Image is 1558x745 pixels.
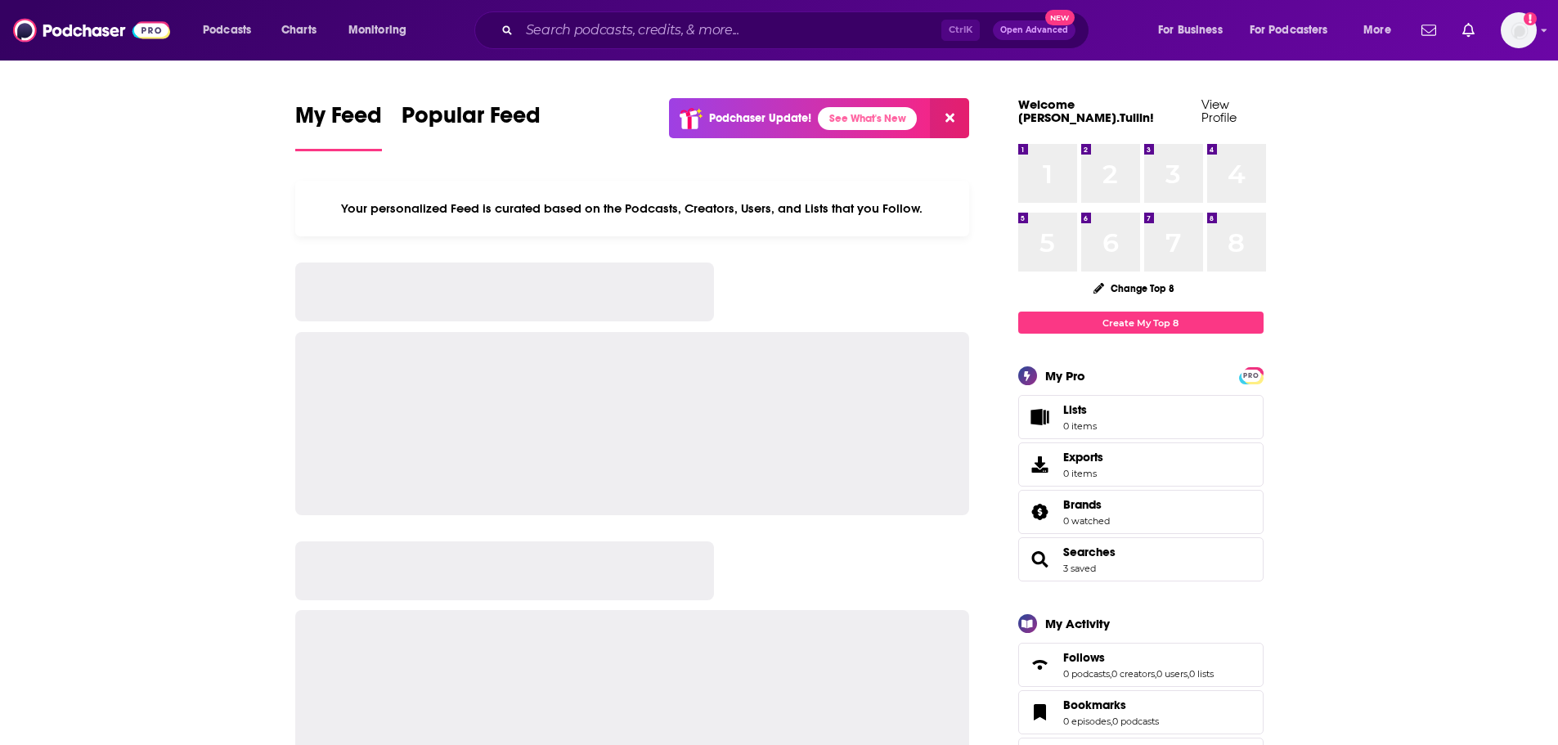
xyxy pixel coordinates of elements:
span: Exports [1024,453,1057,476]
span: , [1111,716,1112,727]
button: open menu [337,17,428,43]
span: For Podcasters [1250,19,1328,42]
a: 0 podcasts [1063,668,1110,680]
a: Create My Top 8 [1018,312,1264,334]
span: Bookmarks [1063,698,1126,712]
a: Follows [1063,650,1214,665]
a: Brands [1063,497,1110,512]
button: open menu [191,17,272,43]
span: Logged in as Maria.Tullin [1501,12,1537,48]
img: User Profile [1501,12,1537,48]
span: Lists [1063,402,1087,417]
span: More [1363,19,1391,42]
span: Exports [1063,450,1103,465]
div: Search podcasts, credits, & more... [490,11,1105,49]
a: Lists [1018,395,1264,439]
a: 0 creators [1111,668,1155,680]
img: Podchaser - Follow, Share and Rate Podcasts [13,15,170,46]
a: 0 podcasts [1112,716,1159,727]
a: 0 watched [1063,515,1110,527]
span: 0 items [1063,468,1103,479]
span: Open Advanced [1000,26,1068,34]
a: Searches [1024,548,1057,571]
p: Podchaser Update! [709,111,811,125]
a: PRO [1241,369,1261,381]
span: Monitoring [348,19,406,42]
span: Follows [1063,650,1105,665]
a: Bookmarks [1063,698,1159,712]
span: New [1045,10,1075,25]
button: open menu [1147,17,1243,43]
button: open menu [1352,17,1412,43]
span: Searches [1018,537,1264,581]
a: View Profile [1201,96,1237,125]
a: Charts [271,17,326,43]
div: My Activity [1045,616,1110,631]
div: Your personalized Feed is curated based on the Podcasts, Creators, Users, and Lists that you Follow. [295,181,970,236]
a: 0 episodes [1063,716,1111,727]
span: Brands [1063,497,1102,512]
a: Show notifications dropdown [1456,16,1481,44]
span: My Feed [295,101,382,139]
a: 3 saved [1063,563,1096,574]
button: Show profile menu [1501,12,1537,48]
a: Follows [1024,653,1057,676]
a: See What's New [818,107,917,130]
span: PRO [1241,370,1261,382]
a: Searches [1063,545,1116,559]
span: Popular Feed [402,101,541,139]
span: , [1110,668,1111,680]
svg: Add a profile image [1524,12,1537,25]
span: Bookmarks [1018,690,1264,734]
span: 0 items [1063,420,1097,432]
a: My Feed [295,101,382,151]
a: Bookmarks [1024,701,1057,724]
button: Open AdvancedNew [993,20,1075,40]
span: Lists [1024,406,1057,429]
a: Brands [1024,500,1057,523]
button: open menu [1239,17,1352,43]
span: , [1155,668,1156,680]
a: Show notifications dropdown [1415,16,1443,44]
a: Exports [1018,442,1264,487]
a: Welcome [PERSON_NAME].Tullin! [1018,96,1154,125]
span: Brands [1018,490,1264,534]
span: For Business [1158,19,1223,42]
span: , [1188,668,1189,680]
div: My Pro [1045,368,1085,384]
span: Ctrl K [941,20,980,41]
span: Follows [1018,643,1264,687]
a: 0 users [1156,668,1188,680]
span: Podcasts [203,19,251,42]
span: Lists [1063,402,1097,417]
button: Change Top 8 [1084,278,1185,298]
input: Search podcasts, credits, & more... [519,17,941,43]
a: 0 lists [1189,668,1214,680]
a: Popular Feed [402,101,541,151]
span: Charts [281,19,317,42]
